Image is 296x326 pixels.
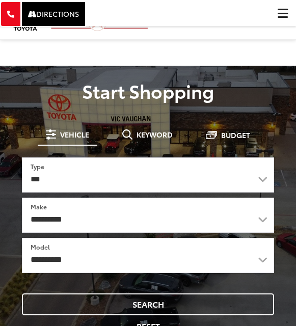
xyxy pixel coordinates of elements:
[221,131,250,139] span: Budget
[22,293,274,315] button: Search
[60,131,89,138] span: Vehicle
[21,1,86,27] a: Directions
[31,242,50,251] label: Model
[137,131,173,138] span: Keyword
[31,202,47,211] label: Make
[31,162,44,171] label: Type
[8,80,288,101] p: Start Shopping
